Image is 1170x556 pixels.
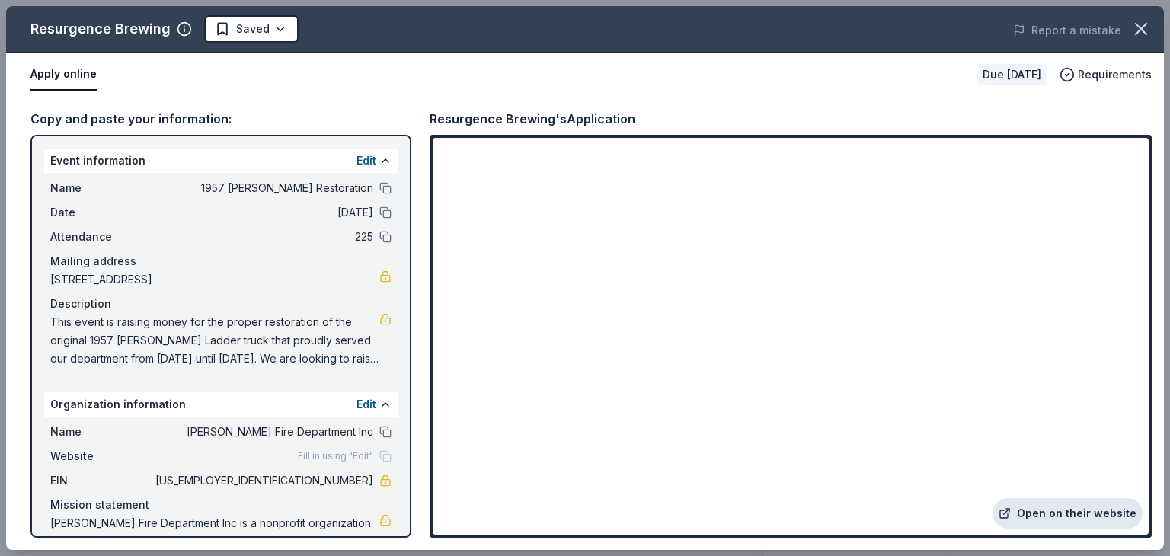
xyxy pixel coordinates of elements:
span: Website [50,447,152,465]
span: 225 [152,228,373,246]
span: EIN [50,471,152,490]
div: Event information [44,149,398,173]
div: Resurgence Brewing [30,17,171,41]
span: [DATE] [152,203,373,222]
a: Open on their website [993,498,1143,529]
span: Attendance [50,228,152,246]
span: Requirements [1078,66,1152,84]
span: Name [50,423,152,441]
span: Name [50,179,152,197]
div: Organization information [44,392,398,417]
div: Description [50,295,392,313]
span: Saved [236,20,270,38]
span: This event is raising money for the proper restoration of the original 1957 [PERSON_NAME] Ladder ... [50,313,379,368]
button: Saved [204,15,299,43]
div: Mission statement [50,496,392,514]
span: [US_EMPLOYER_IDENTIFICATION_NUMBER] [152,471,373,490]
button: Edit [356,152,376,170]
div: Due [DATE] [977,64,1047,85]
span: 1957 [PERSON_NAME] Restoration [152,179,373,197]
button: Apply online [30,59,97,91]
span: Date [50,203,152,222]
div: Mailing address [50,252,392,270]
div: Resurgence Brewing's Application [430,109,635,129]
div: Copy and paste your information: [30,109,411,129]
span: [PERSON_NAME] Fire Department Inc [152,423,373,441]
button: Edit [356,395,376,414]
span: [STREET_ADDRESS] [50,270,379,289]
button: Requirements [1060,66,1152,84]
button: Report a mistake [1013,21,1121,40]
span: Fill in using "Edit" [298,450,373,462]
